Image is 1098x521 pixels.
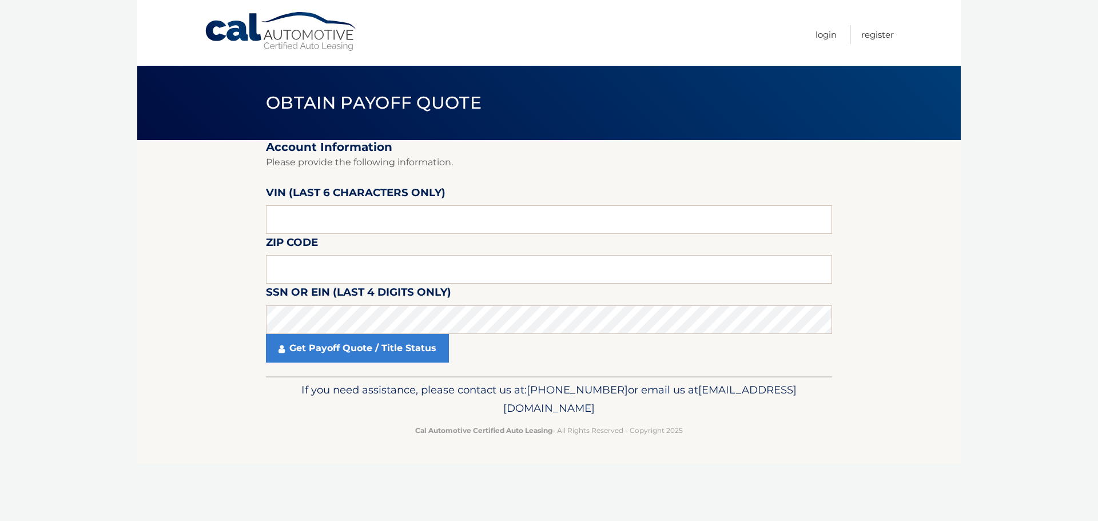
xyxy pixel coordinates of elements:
a: Get Payoff Quote / Title Status [266,334,449,363]
span: [PHONE_NUMBER] [527,383,628,396]
p: Please provide the following information. [266,154,832,170]
strong: Cal Automotive Certified Auto Leasing [415,426,552,435]
span: Obtain Payoff Quote [266,92,482,113]
label: SSN or EIN (last 4 digits only) [266,284,451,305]
p: If you need assistance, please contact us at: or email us at [273,381,825,417]
a: Login [815,25,837,44]
label: Zip Code [266,234,318,255]
p: - All Rights Reserved - Copyright 2025 [273,424,825,436]
label: VIN (last 6 characters only) [266,184,445,205]
a: Cal Automotive [204,11,359,52]
h2: Account Information [266,140,832,154]
a: Register [861,25,894,44]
